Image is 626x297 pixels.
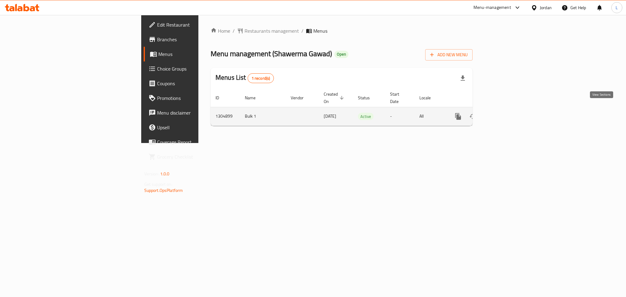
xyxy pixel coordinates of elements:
span: Menus [158,50,241,58]
div: Total records count [248,73,274,83]
span: Get support on: [144,180,172,188]
a: Menus [144,47,246,61]
span: Menu management ( Shawerma Gawad ) [211,47,332,61]
span: Edit Restaurant [157,21,241,28]
span: [DATE] [324,112,336,120]
td: Bulk 1 [240,107,286,126]
span: Version: [144,170,159,178]
span: Created On [324,90,346,105]
div: Open [334,51,348,58]
a: Promotions [144,91,246,105]
span: Coupons [157,80,241,87]
a: Branches [144,32,246,47]
td: All [414,107,446,126]
h2: Menus List [215,73,274,83]
th: Actions [446,89,514,107]
div: Export file [455,71,470,86]
span: Menu disclaimer [157,109,241,116]
span: Coverage Report [157,138,241,146]
a: Grocery Checklist [144,149,246,164]
span: Menus [313,27,327,35]
td: - [385,107,414,126]
span: Upsell [157,124,241,131]
table: enhanced table [211,89,514,126]
span: Status [358,94,378,101]
a: Menu disclaimer [144,105,246,120]
span: Active [358,113,374,120]
span: Vendor [291,94,311,101]
span: Branches [157,36,241,43]
span: Promotions [157,94,241,102]
a: Restaurants management [237,27,299,35]
a: Coverage Report [144,135,246,149]
span: Choice Groups [157,65,241,72]
a: Upsell [144,120,246,135]
div: Menu-management [473,4,511,11]
button: more [451,109,466,124]
span: Locale [419,94,439,101]
li: / [301,27,304,35]
button: Change Status [466,109,480,124]
span: Name [245,94,263,101]
span: ID [215,94,227,101]
span: Open [334,52,348,57]
button: Add New Menu [425,49,473,61]
a: Support.OpsPlatform [144,186,183,194]
span: Add New Menu [430,51,468,59]
span: Grocery Checklist [157,153,241,160]
nav: breadcrumb [211,27,473,35]
a: Edit Restaurant [144,17,246,32]
span: Restaurants management [245,27,299,35]
a: Choice Groups [144,61,246,76]
div: Jordan [540,4,552,11]
span: 1.0.0 [160,170,170,178]
a: Coupons [144,76,246,91]
span: Start Date [390,90,407,105]
span: 1 record(s) [248,75,274,81]
span: L [616,4,618,11]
